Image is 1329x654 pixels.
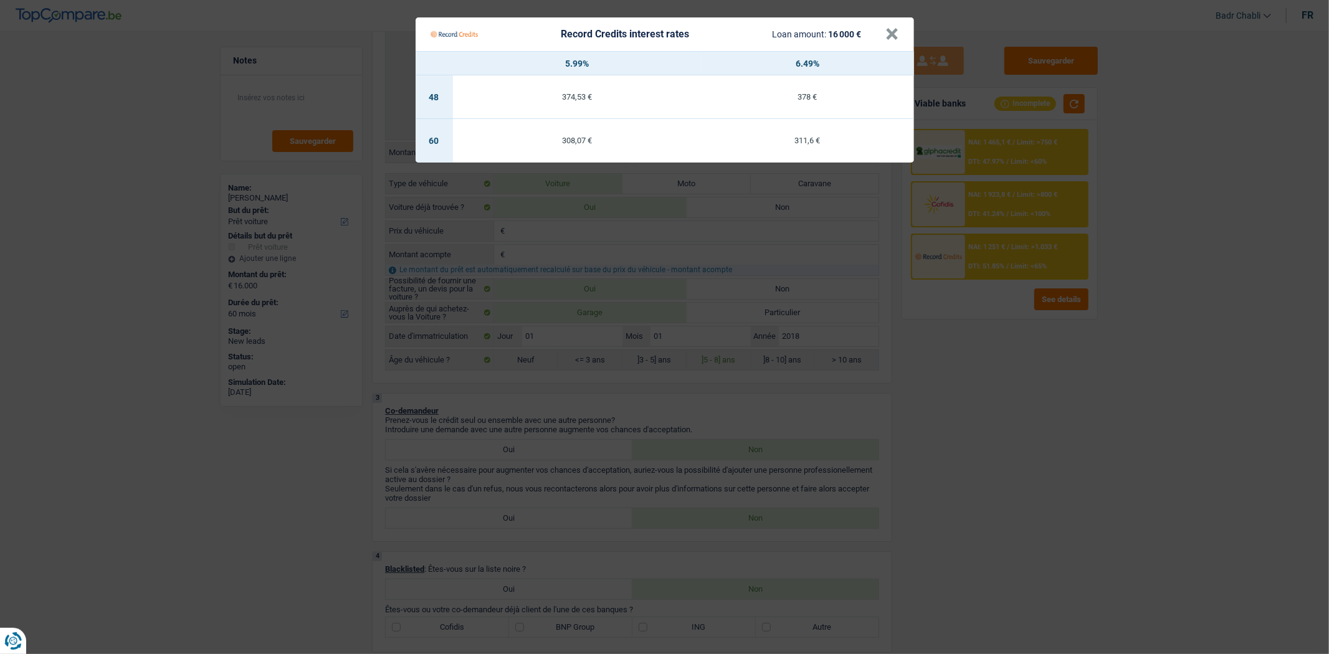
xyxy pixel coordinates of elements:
[561,29,689,39] div: Record Credits interest rates
[416,75,453,119] td: 48
[431,22,478,46] img: Record Credits
[453,52,702,75] th: 5.99%
[828,29,861,39] span: 16 000 €
[702,136,914,145] div: 311,6 €
[453,136,702,145] div: 308,07 €
[772,29,826,39] span: Loan amount:
[702,93,914,101] div: 378 €
[453,93,702,101] div: 374,53 €
[702,52,914,75] th: 6.49%
[416,119,453,163] td: 60
[886,28,899,40] button: ×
